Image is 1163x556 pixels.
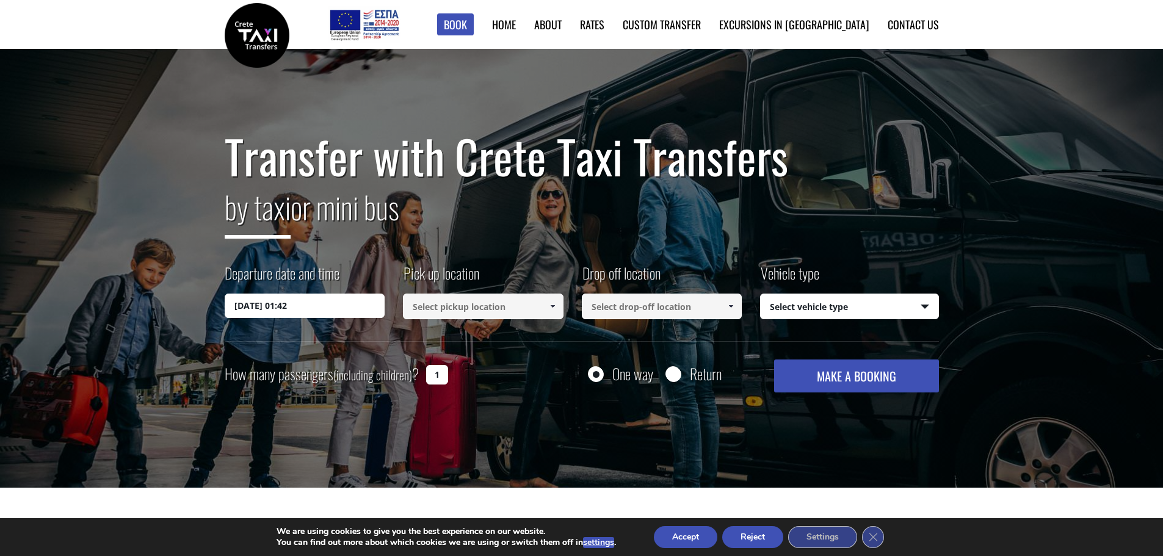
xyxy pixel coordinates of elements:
button: settings [583,537,614,548]
label: One way [612,366,653,381]
label: Vehicle type [760,262,819,294]
a: Book [437,13,474,36]
input: Select pickup location [403,294,563,319]
label: How many passengers ? [225,359,419,389]
p: You can find out more about which cookies we are using or switch them off in . [277,537,616,548]
h2: or mini bus [225,182,939,248]
a: Excursions in [GEOGRAPHIC_DATA] [719,16,869,32]
button: MAKE A BOOKING [774,359,938,392]
img: e-bannersEUERDF180X90.jpg [328,6,400,43]
a: About [534,16,562,32]
label: Departure date and time [225,262,339,294]
label: Return [690,366,722,381]
label: Pick up location [403,262,479,294]
button: Close GDPR Cookie Banner [862,526,884,548]
a: Crete Taxi Transfers | Safe Taxi Transfer Services from to Heraklion Airport, Chania Airport, Ret... [225,27,289,40]
input: Select drop-off location [582,294,742,319]
a: Custom Transfer [623,16,701,32]
span: by taxi [225,184,291,239]
h1: Transfer with Crete Taxi Transfers [225,131,939,182]
p: We are using cookies to give you the best experience on our website. [277,526,616,537]
img: Crete Taxi Transfers | Safe Taxi Transfer Services from to Heraklion Airport, Chania Airport, Ret... [225,3,289,68]
a: Rates [580,16,604,32]
a: Show All Items [721,294,741,319]
a: Show All Items [542,294,562,319]
a: Home [492,16,516,32]
a: Contact us [888,16,939,32]
label: Drop off location [582,262,661,294]
button: Settings [788,526,857,548]
small: (including children) [333,366,412,384]
button: Accept [654,526,717,548]
span: Select vehicle type [761,294,938,320]
button: Reject [722,526,783,548]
